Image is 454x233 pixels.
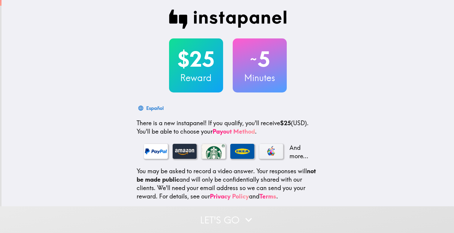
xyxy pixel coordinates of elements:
[213,128,255,135] a: Payout Method
[146,104,164,112] div: Español
[280,119,291,127] b: $25
[210,192,249,200] a: Privacy Policy
[169,47,223,71] h2: $25
[259,192,276,200] a: Terms
[169,71,223,84] h3: Reward
[288,144,312,160] p: And more...
[137,119,207,127] span: There is a new instapanel!
[249,50,258,68] span: ~
[137,119,319,136] p: If you qualify, you'll receive (USD) . You'll be able to choose your .
[169,10,287,29] img: Instapanel
[233,47,287,71] h2: 5
[137,167,319,201] p: You may be asked to record a video answer. Your responses will and will only be confidentially sh...
[233,71,287,84] h3: Minutes
[137,205,319,222] p: This invite is exclusively for you, please do not share it. Complete it soon because spots are li...
[137,102,166,114] button: Español
[137,167,316,183] b: not be made public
